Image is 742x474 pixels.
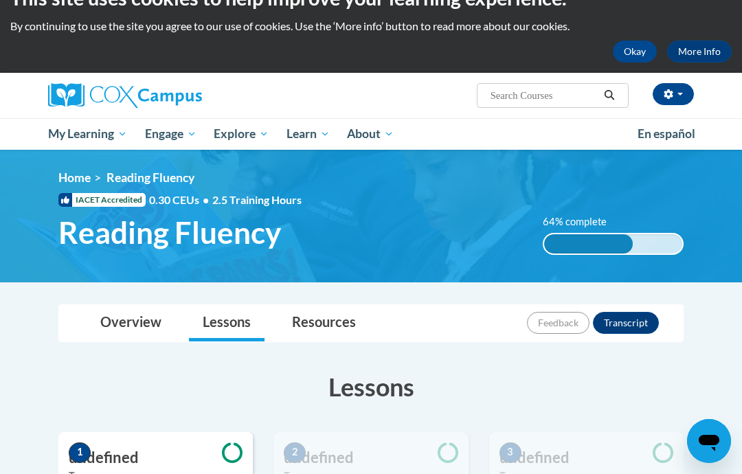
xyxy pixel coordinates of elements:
[69,442,91,463] span: 1
[273,447,468,469] h3: undefined
[593,312,659,334] button: Transcript
[278,305,370,341] a: Resources
[543,214,622,229] label: 64% complete
[145,126,196,142] span: Engage
[149,192,212,207] span: 0.30 CEUs
[58,214,281,251] span: Reading Fluency
[499,442,521,463] span: 3
[286,126,330,142] span: Learn
[667,41,732,63] a: More Info
[48,83,249,108] a: Cox Campus
[339,118,403,150] a: About
[58,447,253,469] h3: undefined
[205,118,278,150] a: Explore
[212,193,302,206] span: 2.5 Training Hours
[39,118,136,150] a: My Learning
[38,118,704,150] div: Main menu
[284,442,306,463] span: 2
[48,126,127,142] span: My Learning
[136,118,205,150] a: Engage
[214,126,269,142] span: Explore
[687,419,731,463] iframe: Button to launch messaging window
[347,126,394,142] span: About
[189,305,265,341] a: Lessons
[527,312,589,334] button: Feedback
[278,118,339,150] a: Learn
[489,87,599,104] input: Search Courses
[87,305,175,341] a: Overview
[489,447,684,469] h3: undefined
[58,170,91,185] a: Home
[10,19,732,34] p: By continuing to use the site you agree to our use of cookies. Use the ‘More info’ button to read...
[653,83,694,105] button: Account Settings
[48,83,202,108] img: Cox Campus
[599,87,620,104] button: Search
[58,370,684,404] h3: Lessons
[544,234,633,253] div: 64% complete
[613,41,657,63] button: Okay
[638,126,695,141] span: En español
[629,120,704,148] a: En español
[58,193,146,207] span: IACET Accredited
[106,170,194,185] span: Reading Fluency
[203,193,209,206] span: •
